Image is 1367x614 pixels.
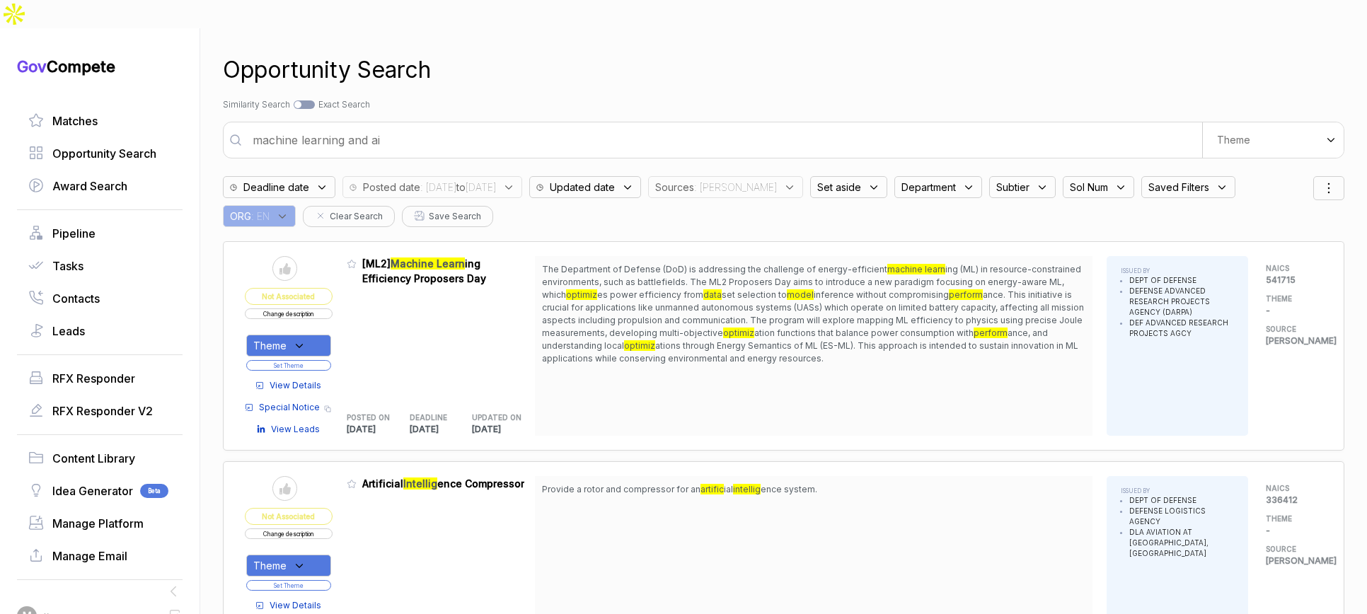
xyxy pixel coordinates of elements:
span: set selection to [722,289,787,300]
span: Manage Platform [52,515,144,532]
button: Set Theme [246,360,331,371]
span: View Details [270,379,321,392]
mark: machine learn [887,264,945,274]
span: ations through Energy Semantics of ML (ES-ML). This approach is intended to sustain innovation in... [542,340,1078,364]
p: [DATE] [472,423,535,436]
h1: Opportunity Search [223,53,431,87]
mark: Machine Learn [391,257,465,270]
li: DEFENSE LOGISTICS AGENCY [1129,506,1234,527]
mark: intellig [733,484,761,494]
p: [PERSON_NAME] [1266,555,1322,567]
span: Matches [52,112,98,129]
a: Leads [28,323,171,340]
span: ation functions that balance power consumption with [754,328,974,338]
h5: ISSUED BY [1121,267,1234,275]
span: Tasks [52,257,83,274]
p: - [1266,524,1322,537]
span: [ML2] [362,257,391,270]
span: Special Notice [259,401,320,414]
h5: THEME [1266,514,1322,524]
mark: optimiz [624,340,655,351]
span: inference without compromising [814,289,949,300]
span: Provide a rotor and compressor for an [542,484,700,494]
h5: SOURCE [1266,544,1322,555]
span: RFX Responder [52,370,135,387]
span: View Details [270,599,321,612]
span: Set aside [817,180,861,195]
h5: POSTED ON [347,412,387,423]
p: [PERSON_NAME] [1266,335,1322,347]
span: Sources [655,180,694,195]
button: Set Theme [246,580,331,591]
span: Deadline date [243,180,309,195]
span: Award Search [52,178,127,195]
span: ORG [230,209,251,224]
a: Manage Platform [28,515,171,532]
span: : EN [251,209,270,224]
span: Exact Search [318,99,370,110]
span: RFX Responder V2 [52,402,153,419]
button: Save Search [402,206,493,227]
mark: Intellig [403,477,437,490]
h5: THEME [1266,294,1322,304]
a: Idea GeneratorBeta [28,482,171,499]
span: Subtier [996,180,1029,195]
span: Updated date [550,180,615,195]
span: Contacts [52,290,100,307]
mark: artific [700,484,724,494]
span: : [PERSON_NAME] [694,180,777,195]
a: Award Search [28,178,171,195]
span: Pipeline [52,225,96,242]
span: ial [724,484,733,494]
p: 541715 [1266,274,1322,286]
li: DEPT OF DEFENSE [1129,495,1234,506]
span: Department [901,180,956,195]
p: - [1266,304,1322,317]
span: Content Library [52,450,135,467]
button: Change description [245,308,333,319]
a: Pipeline [28,225,171,242]
li: DEF ADVANCED RESEARCH PROJECTS AGCY [1129,318,1234,339]
h5: NAICS [1266,483,1322,494]
mark: data [703,289,722,300]
span: Opportunity Search [52,145,156,162]
span: Manage Email [52,548,127,564]
h5: DEADLINE [410,412,450,423]
span: Posted date [363,180,420,195]
span: Not Associated [245,508,333,525]
mark: model [787,289,814,300]
span: : [DATE] [DATE] [420,180,496,195]
a: Manage Email [28,548,171,564]
span: Artificial [362,477,403,490]
span: Leads [52,323,85,340]
span: ence system. [761,484,817,494]
a: Contacts [28,290,171,307]
span: The Department of Defense (DoD) is addressing the challenge of energy-efficient [542,264,887,274]
button: Clear Search [303,206,395,227]
mark: perform [974,328,1008,338]
li: DLA AVIATION AT [GEOGRAPHIC_DATA], [GEOGRAPHIC_DATA] [1129,527,1234,559]
span: Theme [1217,134,1250,146]
b: to [456,181,466,193]
mark: perform [949,289,983,300]
span: ence Compressor [437,477,524,490]
span: Idea Generator [52,482,133,499]
span: Theme [253,558,287,573]
a: RFX Responder V2 [28,402,171,419]
li: DEPT OF DEFENSE [1129,275,1234,286]
span: Save Search [429,210,481,223]
p: [DATE] [347,423,410,436]
a: RFX Responder [28,370,171,387]
a: Tasks [28,257,171,274]
span: Not Associated [245,288,333,305]
span: Similarity Search [223,99,290,110]
span: Saved Filters [1148,180,1209,195]
span: ing (ML) in resource-constrained environments, such as battlefields. The ML2 Proposers Day aims t... [542,264,1081,300]
span: es power efficiency from [597,289,703,300]
span: Gov [17,57,47,76]
p: [DATE] [410,423,473,436]
a: Special Notice [245,401,320,414]
h5: NAICS [1266,263,1322,274]
a: Matches [28,112,171,129]
input: Enter a search term or larger passage of text (max 400 words) or search by ai powered theme [244,126,1202,154]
